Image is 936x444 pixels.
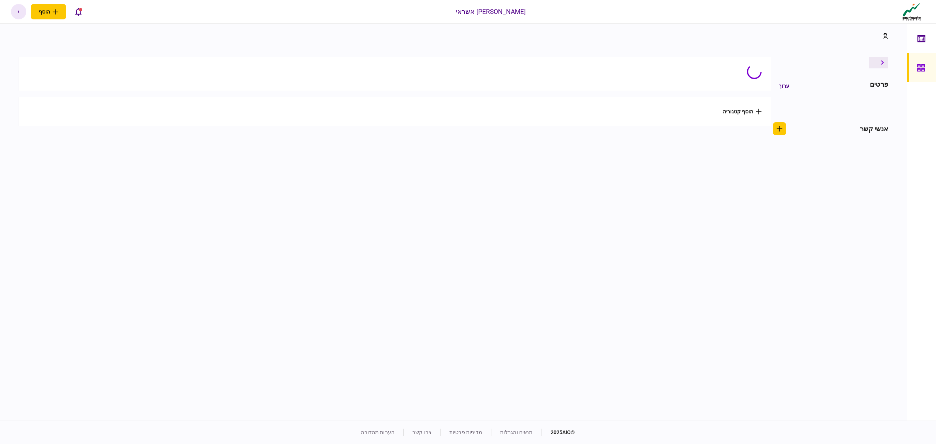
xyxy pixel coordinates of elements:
button: ערוך [773,79,795,93]
div: [PERSON_NAME] אשראי [456,7,526,16]
div: © 2025 AIO [541,429,575,436]
a: צרו קשר [412,429,431,435]
button: הוסף קטגוריה [723,109,762,114]
a: הערות מהדורה [361,429,395,435]
a: מדיניות פרטיות [449,429,482,435]
button: י [11,4,26,19]
div: אנשי קשר [860,124,888,134]
button: פתח תפריט להוספת לקוח [31,4,66,19]
div: פרטים [870,79,888,93]
img: client company logo [901,3,922,21]
button: פתח רשימת התראות [71,4,86,19]
a: תנאים והגבלות [500,429,533,435]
